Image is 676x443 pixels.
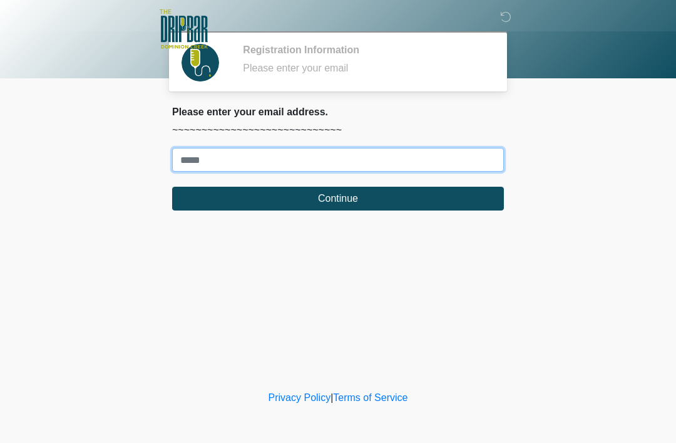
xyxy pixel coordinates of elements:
img: The DRIPBaR - San Antonio Dominion Creek Logo [160,9,208,51]
a: | [330,392,333,403]
div: Please enter your email [243,61,485,76]
p: ~~~~~~~~~~~~~~~~~~~~~~~~~~~~~ [172,123,504,138]
h2: Please enter your email address. [172,106,504,118]
a: Privacy Policy [269,392,331,403]
a: Terms of Service [333,392,407,403]
button: Continue [172,187,504,211]
img: Agent Avatar [182,44,219,81]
